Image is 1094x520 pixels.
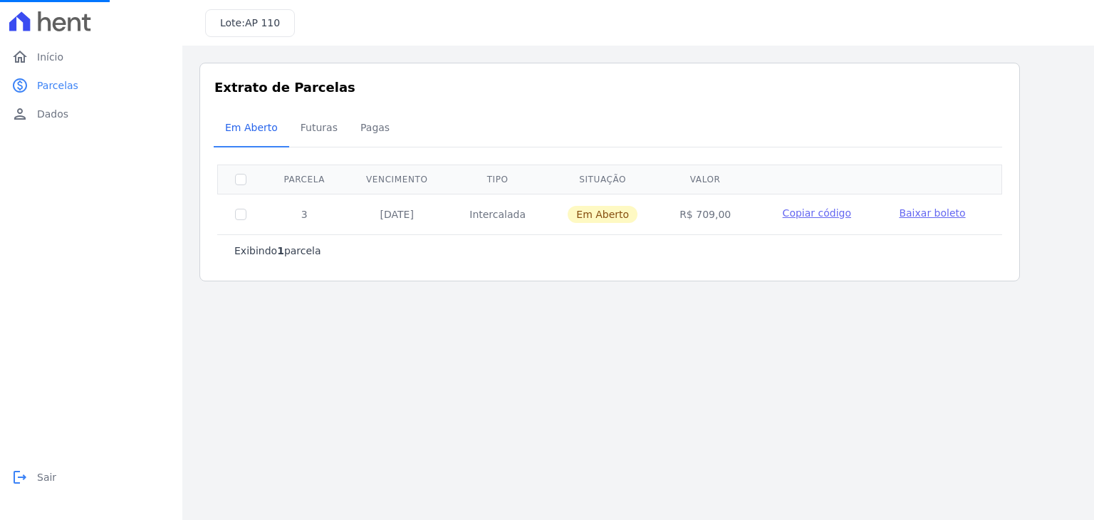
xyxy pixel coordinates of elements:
button: Copiar código [769,206,865,220]
td: R$ 709,00 [659,194,751,234]
span: Futuras [292,113,346,142]
td: Intercalada [449,194,546,234]
td: [DATE] [345,194,449,234]
td: 3 [264,194,345,234]
a: homeInício [6,43,177,71]
i: home [11,48,28,66]
th: Vencimento [345,165,449,194]
a: paidParcelas [6,71,177,100]
a: personDados [6,100,177,128]
span: Em Aberto [568,206,637,223]
th: Situação [546,165,659,194]
th: Valor [659,165,751,194]
span: Parcelas [37,78,78,93]
span: Dados [37,107,68,121]
h3: Lote: [220,16,280,31]
a: Em Aberto [214,110,289,147]
i: logout [11,469,28,486]
span: Copiar código [783,207,851,219]
span: Baixar boleto [899,207,965,219]
a: Baixar boleto [899,206,965,220]
i: paid [11,77,28,94]
span: Sair [37,470,56,484]
span: Em Aberto [217,113,286,142]
span: Pagas [352,113,398,142]
span: Início [37,50,63,64]
a: logoutSair [6,463,177,492]
th: Tipo [449,165,546,194]
p: Exibindo parcela [234,244,321,258]
a: Pagas [349,110,401,147]
a: Futuras [289,110,349,147]
h3: Extrato de Parcelas [214,78,1005,97]
span: AP 110 [245,17,280,28]
i: person [11,105,28,123]
th: Parcela [264,165,345,194]
b: 1 [277,245,284,256]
